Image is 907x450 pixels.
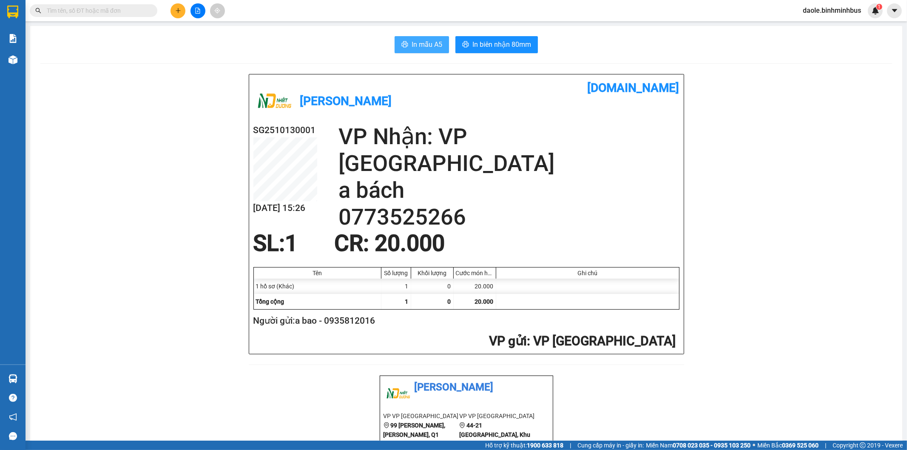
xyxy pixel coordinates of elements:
button: printerIn biên nhận 80mm [455,36,538,53]
button: aim [210,3,225,18]
h2: SG2510130001 [253,123,317,137]
img: warehouse-icon [9,55,17,64]
span: Tổng cộng [256,298,284,305]
h2: Người gửi: a bao - 0935812016 [253,314,676,328]
span: Cung cấp máy in - giấy in: [577,441,644,450]
span: question-circle [9,394,17,402]
span: Miền Nam [646,441,751,450]
div: 0 [411,279,454,294]
img: logo-vxr [7,6,18,18]
span: environment [384,422,390,428]
span: Miền Bắc [757,441,819,450]
img: logo.jpg [384,379,413,409]
h2: a bách [338,177,680,204]
b: [PERSON_NAME] [300,94,392,108]
b: [DOMAIN_NAME] [588,81,680,95]
span: plus [175,8,181,14]
span: copyright [860,442,866,448]
span: 0 [448,298,451,305]
span: SL: [253,230,285,256]
div: Ghi chú [498,270,677,276]
h2: 0773525266 [338,204,680,231]
img: solution-icon [9,34,17,43]
span: ⚪️ [753,444,755,447]
span: notification [9,413,17,421]
span: message [9,432,17,440]
div: Khối lượng [413,270,451,276]
h2: [DATE] 15:26 [253,201,317,215]
strong: 1900 633 818 [527,442,563,449]
span: In mẫu A5 [412,39,442,50]
strong: 0708 023 035 - 0935 103 250 [673,442,751,449]
input: Tìm tên, số ĐT hoặc mã đơn [47,6,147,15]
h2: VP Nhận: VP [GEOGRAPHIC_DATA] [338,123,680,177]
span: aim [214,8,220,14]
button: plus [171,3,185,18]
li: [PERSON_NAME] [384,379,549,396]
div: 1 hồ sơ (Khác) [254,279,381,294]
span: environment [459,422,465,428]
span: 1 [878,4,881,10]
div: Tên [256,270,379,276]
sup: 1 [876,4,882,10]
button: printerIn mẫu A5 [395,36,449,53]
span: VP gửi [489,333,527,348]
img: warehouse-icon [9,374,17,383]
div: 1 [381,279,411,294]
span: | [570,441,571,450]
strong: 0369 525 060 [782,442,819,449]
h2: : VP [GEOGRAPHIC_DATA] [253,333,676,350]
li: VP VP [GEOGRAPHIC_DATA] [459,411,535,421]
img: logo.jpg [253,81,296,123]
div: 20.000 [454,279,496,294]
div: Cước món hàng [456,270,494,276]
span: | [825,441,826,450]
span: daole.binhminhbus [796,5,868,16]
span: file-add [195,8,201,14]
span: 1 [405,298,409,305]
b: 99 [PERSON_NAME], [PERSON_NAME], Q1 [384,422,446,438]
span: In biên nhận 80mm [472,39,531,50]
span: Hỗ trợ kỹ thuật: [485,441,563,450]
li: VP VP [GEOGRAPHIC_DATA] [384,411,460,421]
span: printer [462,41,469,49]
button: caret-down [887,3,902,18]
span: search [35,8,41,14]
img: icon-new-feature [872,7,879,14]
span: printer [401,41,408,49]
span: 1 [285,230,298,256]
button: file-add [190,3,205,18]
div: Số lượng [384,270,409,276]
span: caret-down [891,7,898,14]
span: 20.000 [475,298,494,305]
span: CR : 20.000 [334,230,445,256]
